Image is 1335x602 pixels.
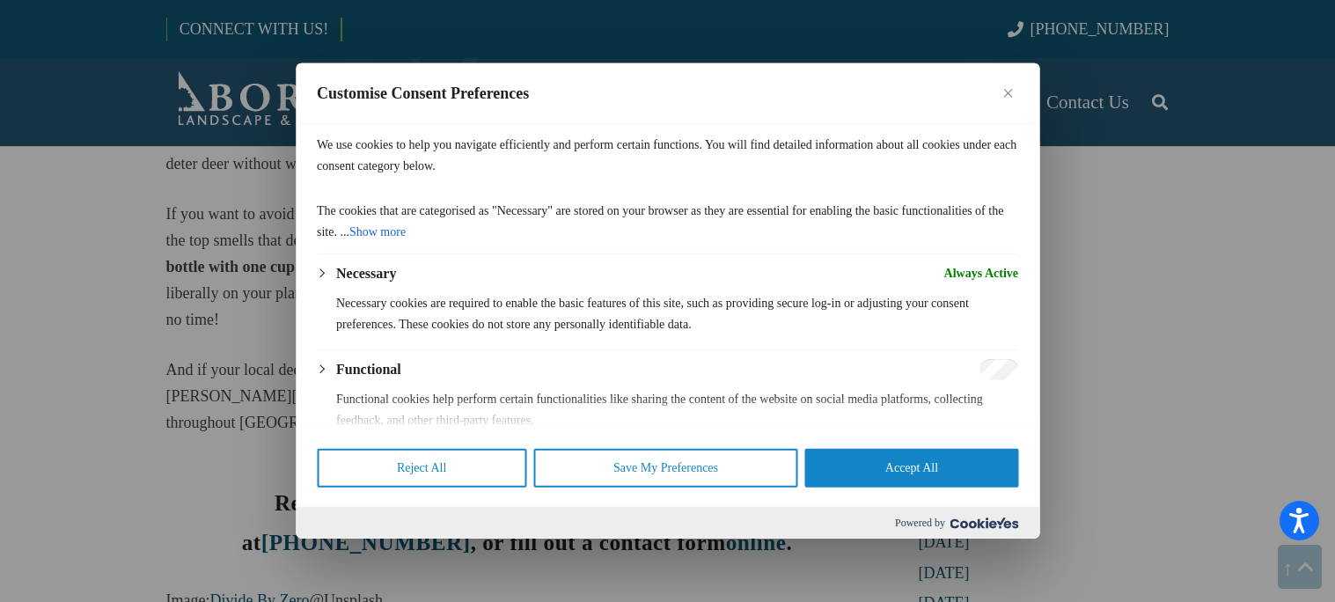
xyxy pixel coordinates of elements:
[317,135,1018,177] p: We use cookies to help you navigate efficiently and perform certain functions. You will find deta...
[317,83,529,104] span: Customise Consent Preferences
[296,63,1039,539] div: Customise Consent Preferences
[349,222,406,243] button: Show more
[805,449,1018,488] button: Accept All
[533,449,798,488] button: Save My Preferences
[336,359,401,380] button: Functional
[317,201,1018,243] p: The cookies that are categorised as "Necessary" are stored on your browser as they are essential ...
[336,293,1018,335] p: Necessary cookies are required to enable the basic features of this site, such as providing secur...
[296,507,1039,539] div: Powered by
[336,263,396,284] button: Necessary
[944,263,1018,284] span: Always Active
[1003,89,1012,98] img: Close
[317,449,526,488] button: Reject All
[336,389,1018,431] p: Functional cookies help perform certain functionalities like sharing the content of the website o...
[979,359,1018,380] input: Enable Functional
[997,83,1018,104] button: Close
[950,518,1018,529] img: Cookieyes logo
